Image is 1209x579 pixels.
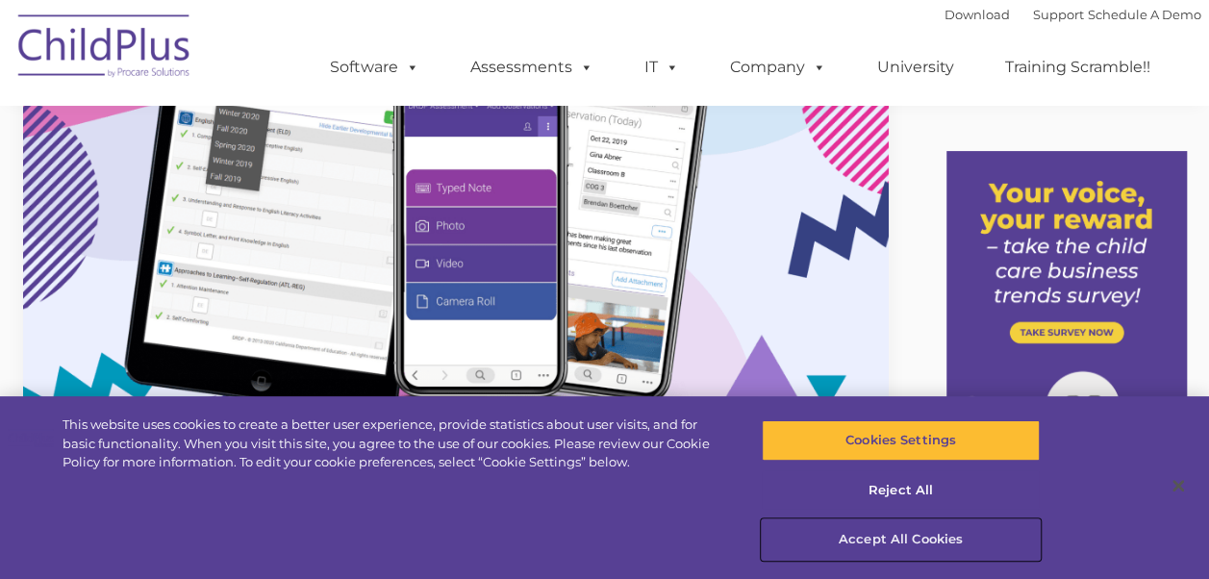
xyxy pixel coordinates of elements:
a: Company [711,48,845,87]
a: IT [625,48,698,87]
button: Cookies Settings [762,420,1040,461]
img: ChildPlus by Procare Solutions [9,1,201,97]
a: Support [1033,7,1084,22]
button: Accept All Cookies [762,519,1040,560]
a: Assessments [451,48,613,87]
div: This website uses cookies to create a better user experience, provide statistics about user visit... [63,415,725,472]
a: Schedule A Demo [1088,7,1201,22]
a: Download [945,7,1010,22]
a: University [858,48,973,87]
a: Training Scramble!! [986,48,1170,87]
button: Close [1157,465,1199,507]
a: Software [311,48,439,87]
button: Reject All [762,470,1040,511]
font: | [945,7,1201,22]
